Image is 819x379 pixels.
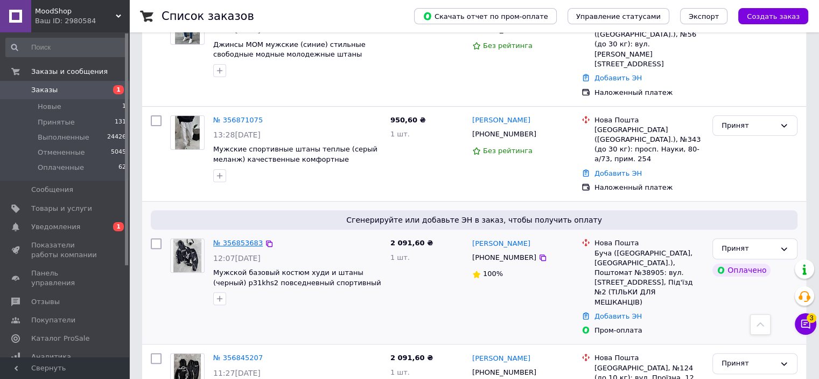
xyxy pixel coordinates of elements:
[680,8,727,24] button: Экспорт
[213,354,263,362] a: № 356845207
[483,42,533,50] span: Без рейтинга
[712,264,771,277] div: Оплачено
[576,12,661,20] span: Управление статусами
[38,148,85,157] span: Отмененные
[594,169,642,177] a: Добавить ЭН
[35,6,116,16] span: MoodShop
[113,85,124,94] span: 1
[594,125,704,164] div: [GEOGRAPHIC_DATA] ([GEOGRAPHIC_DATA].), №343 (до 30 кг): просп. Науки, 80-а/73, прим. 254
[31,352,71,362] span: Аналитика
[390,354,433,362] span: 2 091,60 ₴
[727,12,808,20] a: Создать заказ
[472,239,530,249] a: [PERSON_NAME]
[38,118,75,127] span: Принятые
[31,268,100,288] span: Панель управления
[213,130,261,139] span: 13:28[DATE]
[31,222,80,232] span: Уведомления
[31,297,60,307] span: Отзывы
[175,116,200,149] img: Фото товару
[213,145,377,173] a: Мужские спортивные штаны теплые (серый меланж) качественные комфортные трехнитка флис sfstn4 M
[483,270,503,278] span: 100%
[113,222,124,231] span: 1
[38,102,61,112] span: Новые
[31,185,73,195] span: Сообщения
[213,40,366,68] a: Джинсы МОМ мужские (синие) стильные свободные модные молодежные штаны s2598 33
[390,116,426,124] span: 950,60 ₴
[31,204,92,213] span: Товары и услуги
[722,358,775,369] div: Принят
[483,147,533,155] span: Без рейтинга
[390,368,410,376] span: 1 шт.
[115,118,126,127] span: 131
[390,130,410,138] span: 1 шт.
[31,67,108,77] span: Заказы и сообщения
[213,268,381,297] a: Мужской базовый костюм худи и штаны (черный) p31khs2 повседневный спортивный комплект с принтом M
[118,163,126,173] span: 62
[795,313,816,335] button: Чат с покупателем3
[747,12,800,20] span: Создать заказ
[594,249,704,307] div: Буча ([GEOGRAPHIC_DATA], [GEOGRAPHIC_DATA].), Поштомат №38905: вул. [STREET_ADDRESS], Під'їзд №2 ...
[689,12,719,20] span: Экспорт
[390,253,410,261] span: 1 шт.
[722,120,775,132] div: Принят
[31,240,100,260] span: Показатели работы компании
[38,133,89,142] span: Выполненные
[213,116,263,124] a: № 356871075
[470,251,538,265] div: [PHONE_NUMBER]
[170,238,205,273] a: Фото товару
[170,115,205,150] a: Фото товару
[594,115,704,125] div: Нова Пошта
[35,16,129,26] div: Ваш ID: 2980584
[472,115,530,126] a: [PERSON_NAME]
[5,38,127,57] input: Поиск
[414,8,557,24] button: Скачать отчет по пром-оплате
[594,183,704,192] div: Наложенный платеж
[31,334,89,343] span: Каталог ProSale
[213,369,261,377] span: 11:27[DATE]
[568,8,669,24] button: Управление статусами
[31,85,58,95] span: Заказы
[213,254,261,263] span: 12:07[DATE]
[470,127,538,141] div: [PHONE_NUMBER]
[122,102,126,112] span: 1
[155,215,793,225] span: Сгенерируйте или добавьте ЭН в заказ, чтобы получить оплату
[111,148,126,157] span: 5045
[722,243,775,254] div: Принят
[390,239,433,247] span: 2 091,60 ₴
[423,11,548,21] span: Скачать отчет по пром-оплате
[162,10,254,23] h1: Список заказов
[594,326,704,335] div: Пром-оплата
[213,239,263,247] a: № 356853683
[594,312,642,320] a: Добавить ЭН
[594,74,642,82] a: Добавить ЭН
[594,88,704,98] div: Наложенный платеж
[594,20,704,69] div: [GEOGRAPHIC_DATA] ([GEOGRAPHIC_DATA].), №56 (до 30 кг): вул. [PERSON_NAME][STREET_ADDRESS]
[107,133,126,142] span: 24426
[173,239,201,272] img: Фото товару
[594,353,704,363] div: Нова Пошта
[31,315,75,325] span: Покупатели
[807,313,816,323] span: 3
[738,8,808,24] button: Создать заказ
[472,354,530,364] a: [PERSON_NAME]
[38,163,84,173] span: Оплаченные
[594,238,704,248] div: Нова Пошта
